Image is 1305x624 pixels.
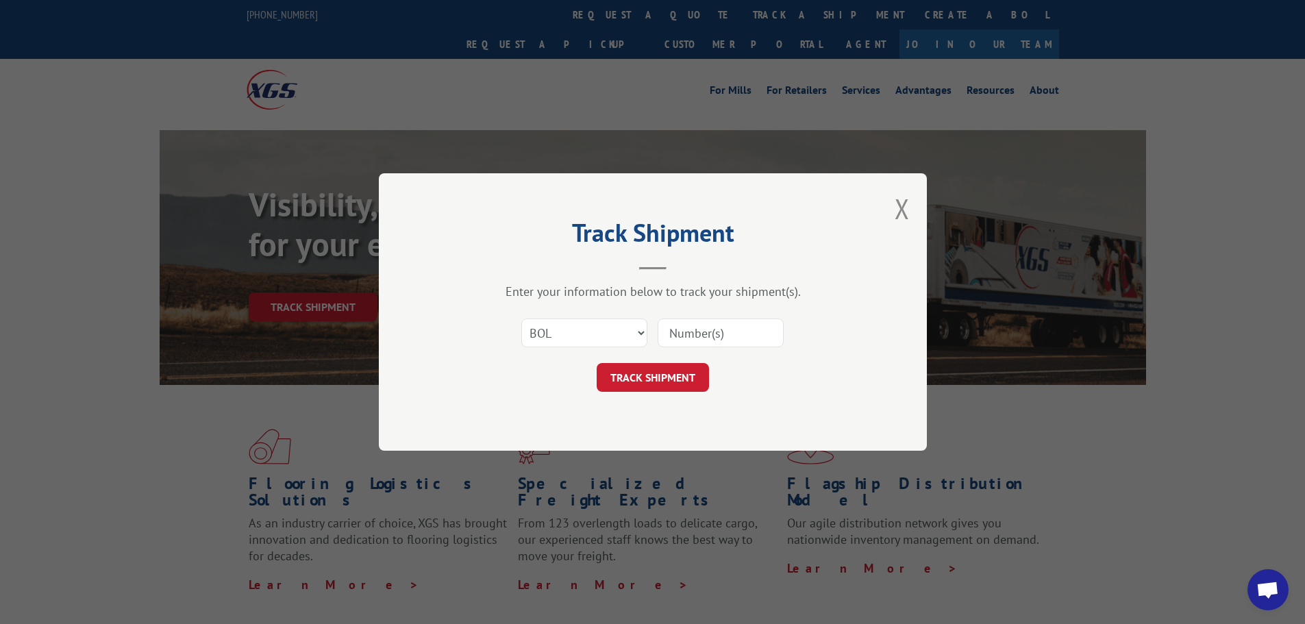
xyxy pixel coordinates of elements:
h2: Track Shipment [447,223,858,249]
input: Number(s) [658,319,784,347]
div: Enter your information below to track your shipment(s). [447,284,858,299]
button: Close modal [895,190,910,227]
button: TRACK SHIPMENT [597,363,709,392]
div: Open chat [1247,569,1289,610]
